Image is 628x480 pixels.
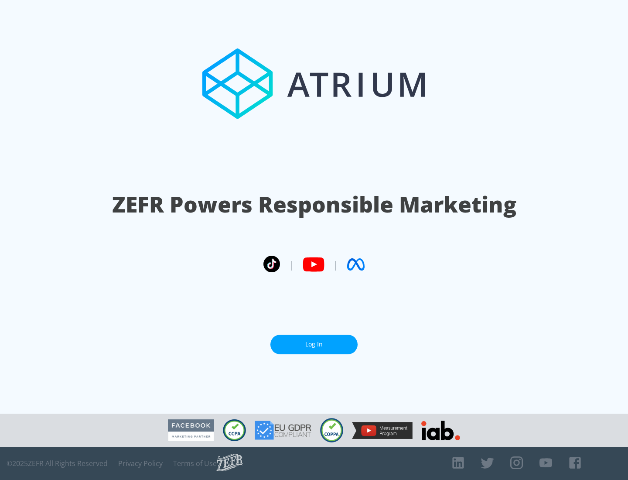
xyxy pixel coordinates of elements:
h1: ZEFR Powers Responsible Marketing [112,189,516,219]
img: YouTube Measurement Program [352,422,413,439]
img: COPPA Compliant [320,418,343,442]
img: GDPR Compliant [255,421,311,440]
img: CCPA Compliant [223,419,246,441]
a: Terms of Use [173,459,217,468]
img: IAB [421,421,460,440]
span: | [333,258,338,271]
img: Facebook Marketing Partner [168,419,214,442]
span: © 2025 ZEFR All Rights Reserved [7,459,108,468]
a: Privacy Policy [118,459,163,468]
span: | [289,258,294,271]
a: Log In [270,335,358,354]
